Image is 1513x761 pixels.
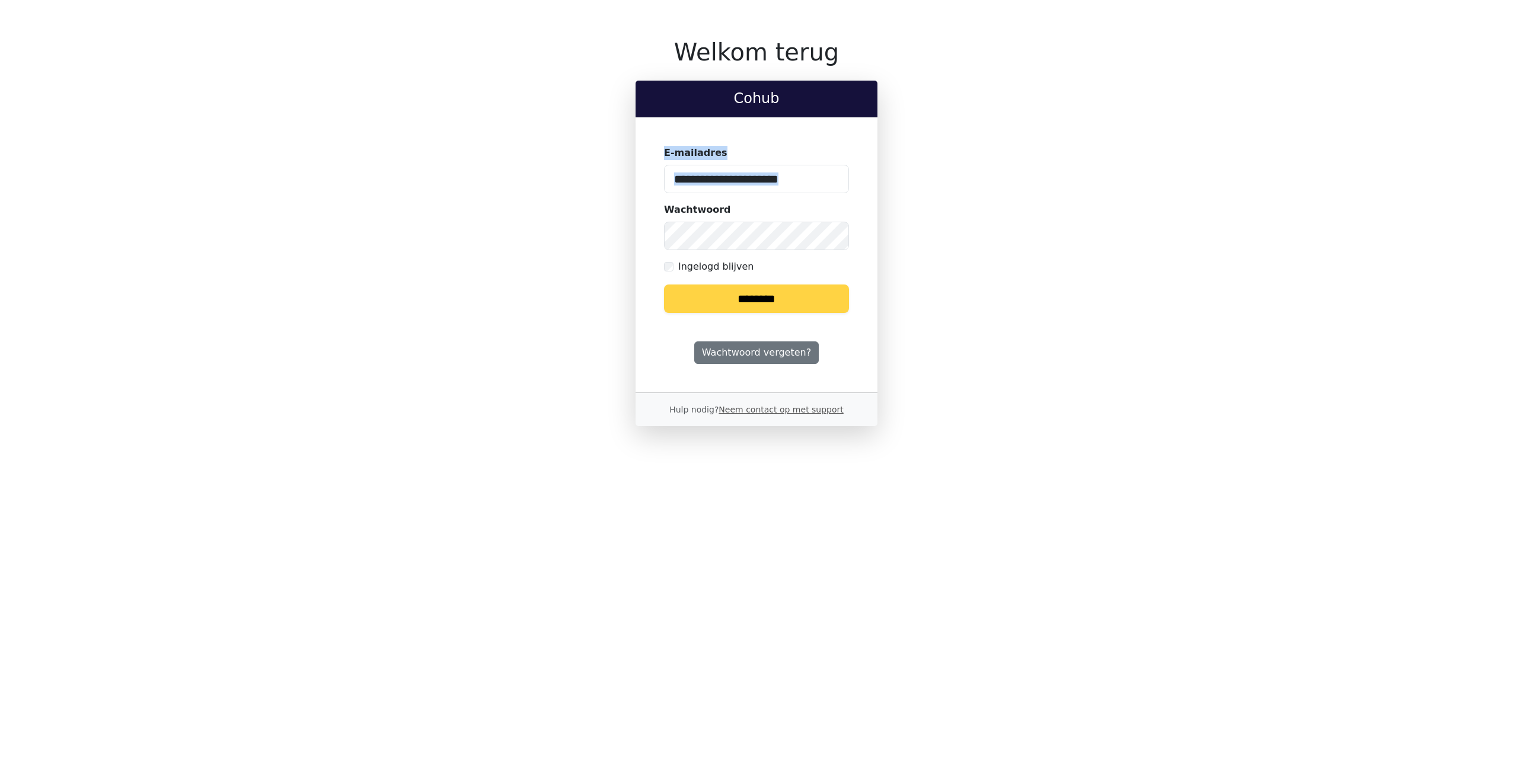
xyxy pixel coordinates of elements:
[664,203,731,217] label: Wachtwoord
[645,90,868,107] h2: Cohub
[719,405,843,414] a: Neem contact op met support
[678,260,754,274] label: Ingelogd blijven
[636,38,877,66] h1: Welkom terug
[669,405,844,414] small: Hulp nodig?
[694,341,819,364] a: Wachtwoord vergeten?
[825,171,840,186] keeper-lock: Open Keeper Popup
[664,146,727,160] label: E-mailadres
